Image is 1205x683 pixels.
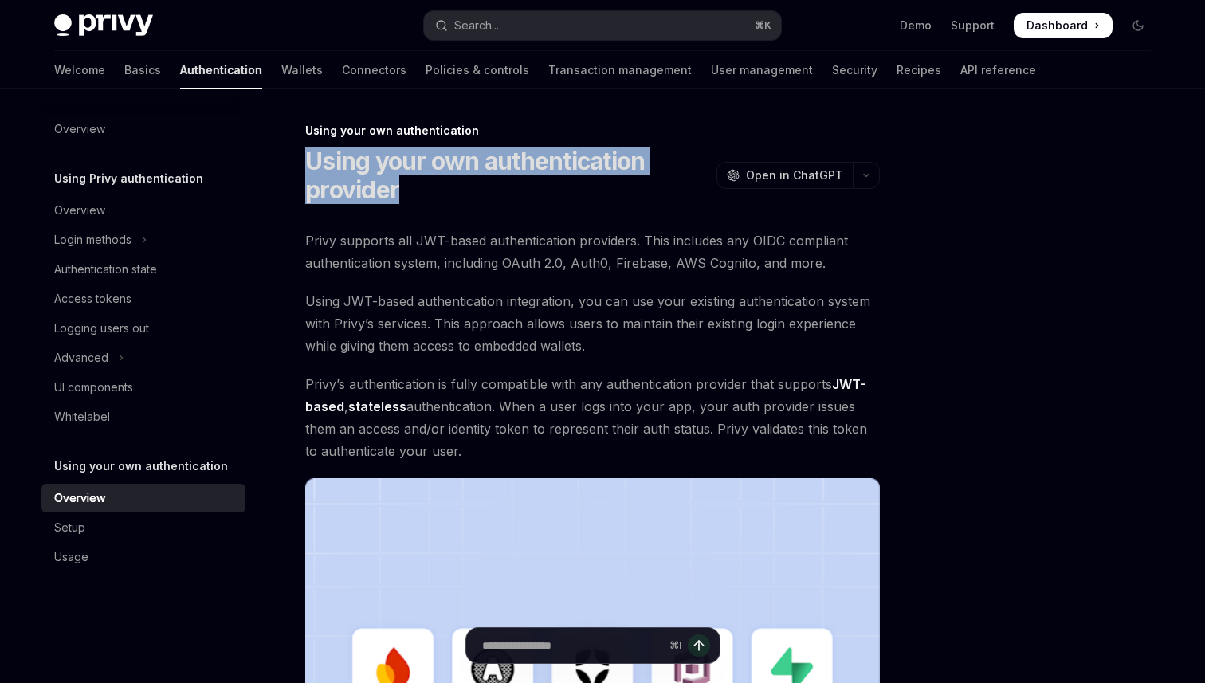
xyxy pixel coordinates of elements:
a: Transaction management [548,51,692,89]
img: dark logo [54,14,153,37]
button: Toggle Login methods section [41,226,245,254]
div: Search... [454,16,499,35]
a: Demo [900,18,932,33]
div: UI components [54,378,133,397]
a: UI components [41,373,245,402]
div: Authentication state [54,260,157,279]
a: Basics [124,51,161,89]
a: Overview [41,196,245,225]
div: Access tokens [54,289,131,308]
div: Usage [54,548,88,567]
span: Dashboard [1026,18,1088,33]
a: Wallets [281,51,323,89]
span: Using JWT-based authentication integration, you can use your existing authentication system with ... [305,290,880,357]
span: Privy’s authentication is fully compatible with any authentication provider that supports , authe... [305,373,880,462]
div: Logging users out [54,319,149,338]
div: Login methods [54,230,131,249]
button: Toggle dark mode [1125,13,1151,38]
a: Connectors [342,51,406,89]
input: Ask a question... [482,628,663,663]
a: Authentication [180,51,262,89]
a: Authentication state [41,255,245,284]
h5: Using Privy authentication [54,169,203,188]
a: Setup [41,513,245,542]
span: Open in ChatGPT [746,167,843,183]
a: Security [832,51,877,89]
div: Advanced [54,348,108,367]
a: stateless [348,398,406,415]
a: Usage [41,543,245,571]
a: Whitelabel [41,402,245,431]
span: ⌘ K [755,19,771,32]
a: API reference [960,51,1036,89]
h5: Using your own authentication [54,457,228,476]
a: Overview [41,115,245,143]
a: Access tokens [41,285,245,313]
div: Overview [54,201,105,220]
div: Overview [54,489,105,508]
div: Overview [54,120,105,139]
div: Setup [54,518,85,537]
a: Dashboard [1014,13,1113,38]
button: Send message [688,634,710,657]
button: Open search [424,11,781,40]
a: Logging users out [41,314,245,343]
a: Policies & controls [426,51,529,89]
button: Toggle Advanced section [41,343,245,372]
a: Welcome [54,51,105,89]
h1: Using your own authentication provider [305,147,710,204]
a: Overview [41,484,245,512]
div: Whitelabel [54,407,110,426]
a: User management [711,51,813,89]
span: Privy supports all JWT-based authentication providers. This includes any OIDC compliant authentic... [305,230,880,274]
a: Recipes [897,51,941,89]
div: Using your own authentication [305,123,880,139]
a: Support [951,18,995,33]
button: Open in ChatGPT [716,162,853,189]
